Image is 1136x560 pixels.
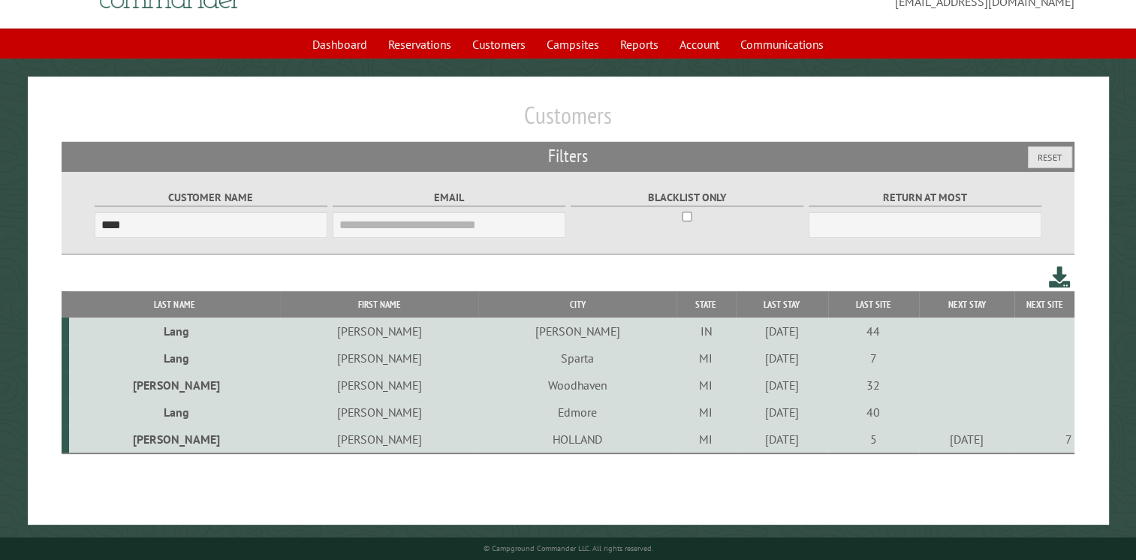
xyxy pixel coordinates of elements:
h1: Customers [62,101,1074,142]
td: [PERSON_NAME] [280,426,478,453]
th: Next Stay [919,291,1015,318]
td: [PERSON_NAME] [280,318,478,345]
td: 7 [1014,426,1074,453]
td: MI [676,399,736,426]
td: [PERSON_NAME] [280,399,478,426]
td: [PERSON_NAME] [69,372,280,399]
td: IN [676,318,736,345]
td: MI [676,345,736,372]
a: Download this customer list (.csv) [1049,263,1071,291]
div: [DATE] [738,351,826,366]
label: Customer Name [95,189,328,206]
th: State [676,291,736,318]
div: [DATE] [921,432,1012,447]
th: Last Site [828,291,919,318]
td: MI [676,426,736,453]
a: Communications [731,30,833,59]
th: First Name [280,291,478,318]
div: [DATE] [738,378,826,393]
th: Last Name [69,291,280,318]
th: Last Stay [736,291,828,318]
td: [PERSON_NAME] [280,372,478,399]
td: Edmore [478,399,676,426]
label: Return at most [809,189,1042,206]
td: 7 [828,345,919,372]
label: Blacklist only [571,189,804,206]
td: Lang [69,345,280,372]
td: 5 [828,426,919,453]
a: Reports [611,30,667,59]
td: [PERSON_NAME] [280,345,478,372]
td: 32 [828,372,919,399]
a: Customers [463,30,535,59]
div: [DATE] [738,405,826,420]
td: [PERSON_NAME] [478,318,676,345]
td: 40 [828,399,919,426]
td: MI [676,372,736,399]
td: HOLLAND [478,426,676,453]
a: Dashboard [303,30,376,59]
h2: Filters [62,142,1074,170]
small: © Campground Commander LLC. All rights reserved. [484,543,653,553]
td: Lang [69,399,280,426]
a: Account [670,30,728,59]
td: Sparta [478,345,676,372]
th: City [478,291,676,318]
div: [DATE] [738,324,826,339]
label: Email [333,189,566,206]
td: [PERSON_NAME] [69,426,280,453]
td: Lang [69,318,280,345]
th: Next Site [1014,291,1074,318]
div: [DATE] [738,432,826,447]
td: 44 [828,318,919,345]
td: Woodhaven [478,372,676,399]
a: Campsites [538,30,608,59]
button: Reset [1028,146,1072,168]
a: Reservations [379,30,460,59]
